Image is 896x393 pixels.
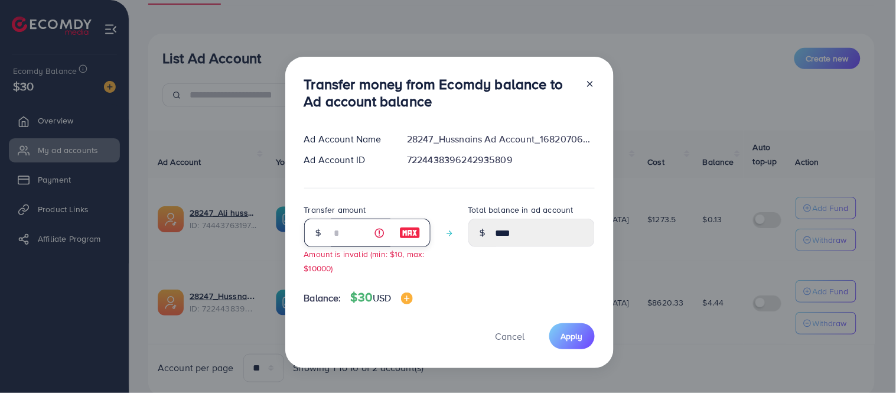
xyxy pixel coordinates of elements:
button: Apply [549,323,595,349]
label: Transfer amount [304,204,366,216]
span: Apply [561,330,583,342]
iframe: Chat [846,340,887,384]
h3: Transfer money from Ecomdy balance to Ad account balance [304,76,576,110]
h4: $30 [351,290,413,305]
button: Cancel [481,323,540,349]
div: 28247_Hussnains Ad Account_1682070647889 [398,132,604,146]
span: Balance: [304,291,341,305]
div: 7224438396242935809 [398,153,604,167]
span: Cancel [496,330,525,343]
div: Ad Account Name [295,132,398,146]
small: Amount is invalid (min: $10, max: $10000) [304,248,425,273]
img: image [399,226,421,240]
div: Ad Account ID [295,153,398,167]
label: Total balance in ad account [468,204,574,216]
img: image [401,293,413,304]
span: USD [373,291,391,304]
